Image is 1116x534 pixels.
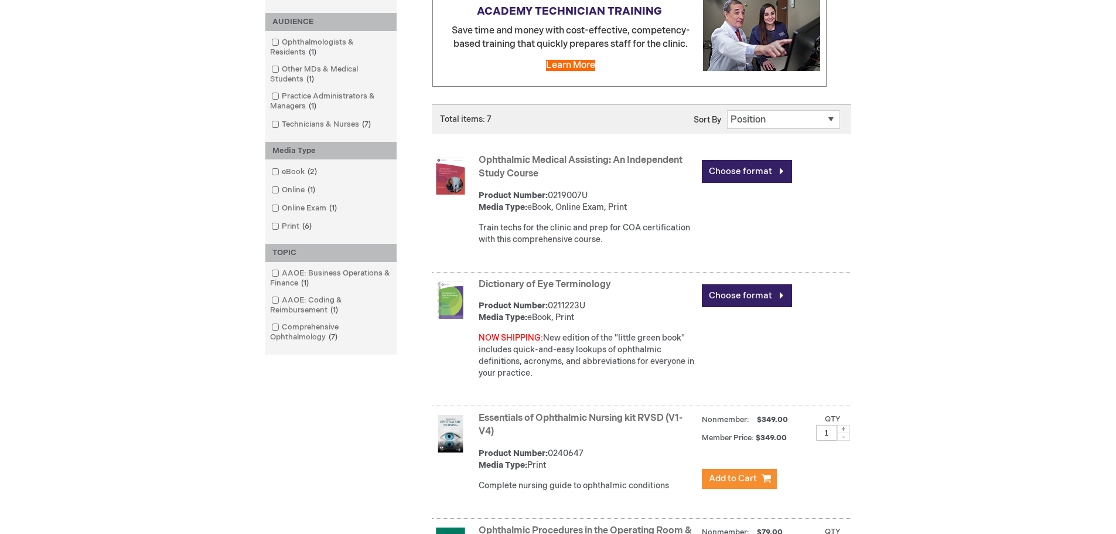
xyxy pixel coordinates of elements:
a: Online1 [268,185,320,196]
img: Essentials of Ophthalmic Nursing kit RVSD (V1-V4) [432,415,469,453]
a: Technicians & Nurses7 [268,119,376,130]
div: 0219007U eBook, Online Exam, Print [479,190,696,213]
p: Save time and money with cost-effective, competency-based training that quickly prepares staff fo... [439,25,820,52]
a: AAOE: Business Operations & Finance1 [268,268,394,289]
img: Ophthalmic Medical Assisting: An Independent Study Course [432,157,469,195]
strong: ACADEMY TECHNICIAN TRAINING [477,5,662,18]
strong: Product Number: [479,191,548,200]
strong: Media Type: [479,312,527,322]
a: Practice Administrators & Managers1 [268,91,394,112]
a: Ophthalmologists & Residents1 [268,37,394,58]
input: Qty [816,425,837,441]
span: 1 [305,185,318,195]
a: Print6 [268,221,316,232]
span: 7 [326,332,340,342]
div: 0240647 Print [479,448,696,471]
strong: Nonmember: [702,413,749,427]
strong: Media Type: [479,460,527,470]
span: Total items: 7 [440,114,492,124]
strong: Member Price: [702,433,754,443]
span: $349.00 [756,433,789,443]
strong: Product Number: [479,448,548,458]
div: Complete nursing guide to ophthalmic conditions [479,480,696,492]
a: Choose format [702,284,792,307]
div: 0211223U eBook, Print [479,300,696,324]
a: Choose format [702,160,792,183]
a: Ophthalmic Medical Assisting: An Independent Study Course [479,155,682,179]
div: TOPIC [265,244,397,262]
button: Add to Cart [702,469,777,489]
span: 1 [306,101,319,111]
span: 1 [303,74,317,84]
div: Train techs for the clinic and prep for COA certification with this comprehensive course. [479,222,696,246]
font: NOW SHIPPING: [479,333,543,343]
span: 2 [305,167,320,176]
a: Comprehensive Ophthalmology7 [268,322,394,343]
a: Dictionary of Eye Terminology [479,279,611,290]
span: Add to Cart [709,473,757,484]
strong: Product Number: [479,301,548,311]
a: Learn More [546,60,595,71]
img: Dictionary of Eye Terminology [432,281,469,319]
span: 7 [359,120,374,129]
a: Essentials of Ophthalmic Nursing kit RVSD (V1-V4) [479,413,682,437]
a: Online Exam1 [268,203,342,214]
label: Sort By [694,115,721,125]
div: New edition of the "little green book" includes quick-and-easy lookups of ophthalmic definitions,... [479,332,696,379]
span: 1 [306,47,319,57]
div: Media Type [265,142,397,160]
span: 1 [298,278,312,288]
span: 6 [299,222,315,231]
a: Other MDs & Medical Students1 [268,64,394,85]
a: AAOE: Coding & Reimbursement1 [268,295,394,316]
a: eBook2 [268,166,322,178]
span: 1 [327,305,341,315]
div: AUDIENCE [265,13,397,31]
strong: Media Type: [479,202,527,212]
label: Qty [825,414,841,424]
span: 1 [326,203,340,213]
span: $349.00 [755,415,790,424]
